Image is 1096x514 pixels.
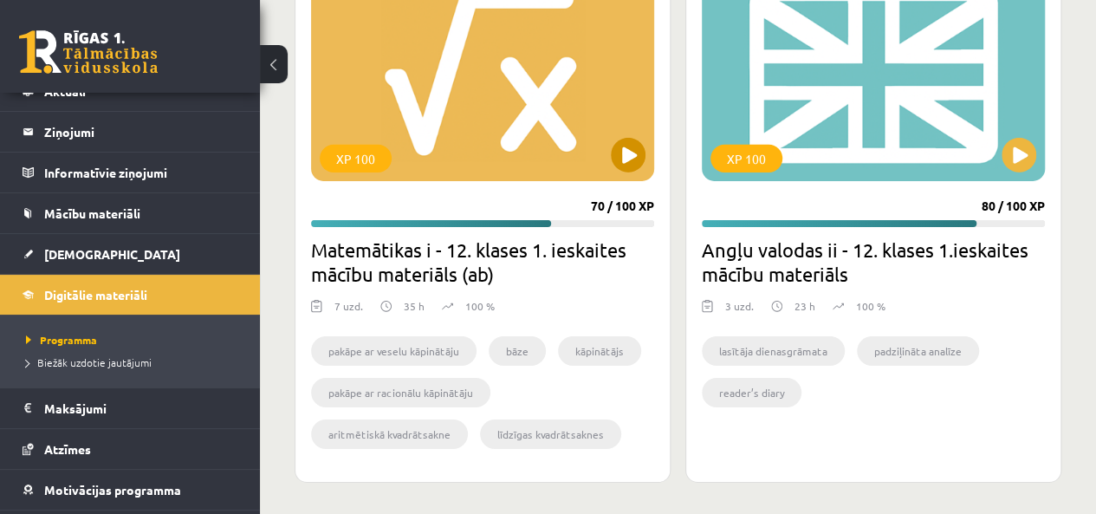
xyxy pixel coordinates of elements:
[44,388,238,428] legend: Maksājumi
[23,470,238,510] a: Motivācijas programma
[857,336,979,366] li: padziļināta analīze
[26,332,243,348] a: Programma
[44,246,180,262] span: [DEMOGRAPHIC_DATA]
[44,112,238,152] legend: Ziņojumi
[26,355,243,370] a: Biežāk uzdotie jautājumi
[23,112,238,152] a: Ziņojumi
[26,333,97,347] span: Programma
[23,275,238,315] a: Digitālie materiāli
[465,298,495,314] p: 100 %
[702,336,845,366] li: lasītāja dienasgrāmata
[725,298,754,324] div: 3 uzd.
[489,336,546,366] li: bāze
[44,482,181,498] span: Motivācijas programma
[23,193,238,233] a: Mācību materiāli
[44,441,91,457] span: Atzīmes
[44,205,140,221] span: Mācību materiāli
[23,234,238,274] a: [DEMOGRAPHIC_DATA]
[23,153,238,192] a: Informatīvie ziņojumi
[702,378,801,407] li: reader’s diary
[44,153,238,192] legend: Informatīvie ziņojumi
[710,145,782,172] div: XP 100
[480,420,621,449] li: līdzīgas kvadrātsaknes
[311,420,468,449] li: aritmētiskā kvadrātsakne
[23,429,238,469] a: Atzīmes
[311,237,654,286] h2: Matemātikas i - 12. klases 1. ieskaites mācību materiāls (ab)
[320,145,392,172] div: XP 100
[334,298,363,324] div: 7 uzd.
[26,355,152,369] span: Biežāk uzdotie jautājumi
[311,336,477,366] li: pakāpe ar veselu kāpinātāju
[794,298,815,314] p: 23 h
[404,298,425,314] p: 35 h
[23,388,238,428] a: Maksājumi
[702,237,1045,286] h2: Angļu valodas ii - 12. klases 1.ieskaites mācību materiāls
[558,336,641,366] li: kāpinātājs
[856,298,885,314] p: 100 %
[44,287,147,303] span: Digitālie materiāli
[19,30,158,74] a: Rīgas 1. Tālmācības vidusskola
[311,378,490,407] li: pakāpe ar racionālu kāpinātāju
